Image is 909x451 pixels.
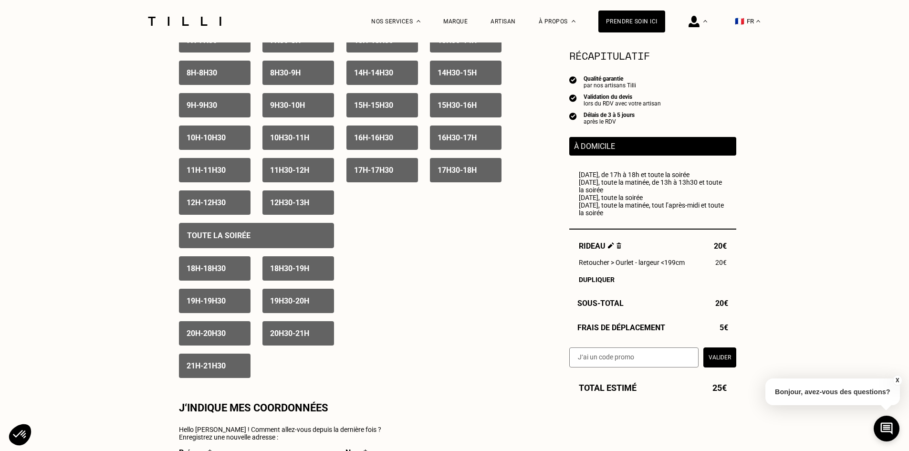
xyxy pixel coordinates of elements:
[579,171,727,178] div: [DATE], de 17h à 18h et toute la soirée
[270,296,309,305] p: 19h30 - 20h
[354,166,393,175] p: 17h - 17h30
[584,94,661,100] div: Validation du devis
[270,329,309,338] p: 20h30 - 21h
[354,68,393,77] p: 14h - 14h30
[608,242,614,249] img: Éditer
[187,329,226,338] p: 20h - 20h30
[720,323,728,332] span: 5€
[579,194,727,201] div: [DATE], toute la soirée
[892,375,902,386] button: X
[354,101,393,110] p: 15h - 15h30
[574,142,731,151] p: À domicile
[689,16,700,27] img: icône connexion
[569,299,736,308] div: Sous-Total
[187,68,217,77] p: 8h - 8h30
[270,264,309,273] p: 18h30 - 19h
[569,383,736,393] div: Total estimé
[579,178,727,194] div: [DATE], toute la matinée, de 13h à 13h30 et toute la soirée
[616,242,622,249] img: Supprimer
[187,198,226,207] p: 12h - 12h30
[491,18,516,25] a: Artisan
[270,101,305,110] p: 9h30 - 10h
[712,383,727,393] span: 25€
[438,133,477,142] p: 16h30 - 17h
[270,198,309,207] p: 12h30 - 13h
[438,68,477,77] p: 14h30 - 15h
[703,20,707,22] img: Menu déroulant
[438,101,477,110] p: 15h30 - 16h
[187,133,226,142] p: 10h - 10h30
[598,10,665,32] a: Prendre soin ici
[765,378,900,405] p: Bonjour, avez-vous des questions?
[443,18,468,25] a: Marque
[584,75,636,82] div: Qualité garantie
[179,402,328,414] p: J‘indique mes coordonnées
[569,94,577,102] img: icon list info
[703,347,736,367] button: Valider
[438,166,477,175] p: 17h30 - 18h
[187,101,217,110] p: 9h - 9h30
[187,231,251,240] p: Toute la soirée
[579,276,727,283] div: Dupliquer
[569,347,699,367] input: J‘ai un code promo
[569,112,577,120] img: icon list info
[579,259,685,266] span: Retoucher > Ourlet - largeur <199cm
[715,299,728,308] span: 20€
[714,241,727,251] span: 20€
[187,361,226,370] p: 21h - 21h30
[584,82,636,89] div: par nos artisans Tilli
[179,426,381,433] p: Hello [PERSON_NAME] ! Comment allez-vous depuis la dernière fois ?
[270,68,301,77] p: 8h30 - 9h
[584,118,635,125] div: après le RDV
[569,323,736,332] div: Frais de déplacement
[187,296,226,305] p: 19h - 19h30
[579,241,622,251] span: Rideau
[270,133,309,142] p: 10h30 - 11h
[584,100,661,107] div: lors du RDV avec votre artisan
[145,17,225,26] img: Logo du service de couturière Tilli
[715,259,727,266] span: 20€
[572,20,575,22] img: Menu déroulant à propos
[417,20,420,22] img: Menu déroulant
[187,166,226,175] p: 11h - 11h30
[579,201,727,217] div: [DATE], toute la matinée, tout l’après-midi et toute la soirée
[179,433,381,441] p: Enregistrez une nouvelle adresse :
[569,75,577,84] img: icon list info
[354,133,393,142] p: 16h - 16h30
[584,112,635,118] div: Délais de 3 à 5 jours
[756,20,760,22] img: menu déroulant
[569,48,736,63] section: Récapitulatif
[735,17,744,26] span: 🇫🇷
[187,264,226,273] p: 18h - 18h30
[270,166,309,175] p: 11h30 - 12h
